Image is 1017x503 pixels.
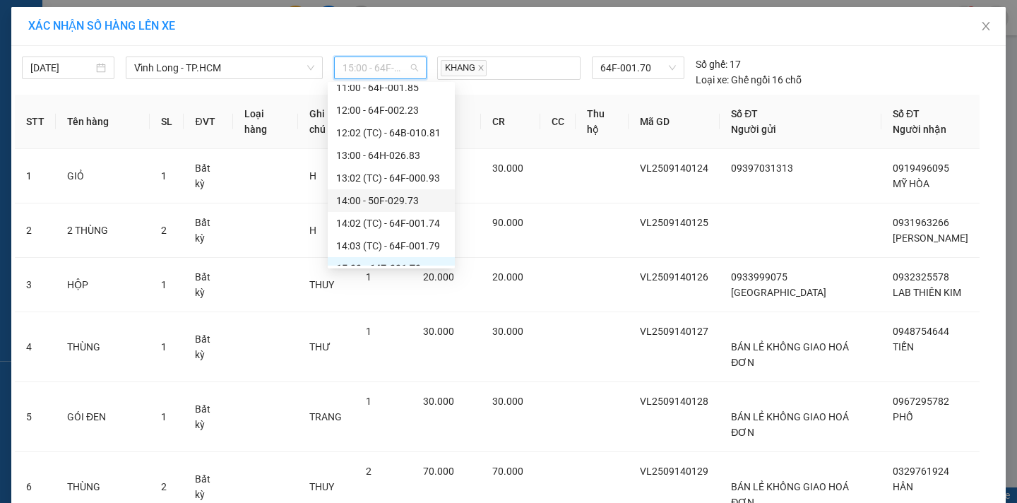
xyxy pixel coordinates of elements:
td: THÙNG [56,312,150,382]
span: PHỐ [893,411,913,422]
div: 0907096468 [92,63,205,83]
span: close [477,64,484,71]
span: Số ĐT [893,108,920,119]
td: 4 [15,312,56,382]
td: GÓI ĐEN [56,382,150,452]
span: VL2509140127 [640,326,708,337]
span: 0933999075 [731,271,787,283]
div: 12:00 - 64F-002.23 [336,102,446,118]
span: 64F-001.70 [600,57,675,78]
span: HÂN [893,481,913,492]
div: BÁN LẺ KHÔNG GIAO HOÁ ĐƠN [12,46,82,114]
td: Bất kỳ [184,382,233,452]
input: 14/09/2025 [30,60,93,76]
span: MỸ HÒA [893,178,929,189]
span: 2 [161,481,167,492]
span: 0931963266 [893,217,949,228]
td: 1 [15,149,56,203]
span: Gửi: [12,13,34,28]
span: 20.000 [492,271,523,283]
span: 30.000 [492,396,523,407]
span: 09397031313 [731,162,793,174]
span: VL2509140126 [640,271,708,283]
span: THUY [309,279,334,290]
th: SL [150,95,184,149]
span: 20.000 [423,271,454,283]
span: 2 [161,225,167,236]
span: 70.000 [492,466,523,477]
span: 30.000 [423,396,454,407]
th: Loại hàng [233,95,298,149]
th: Mã GD [629,95,720,149]
td: GIỎ [56,149,150,203]
th: Tên hàng [56,95,150,149]
span: KHANG [441,60,487,76]
span: Số ghế: [696,57,727,72]
span: 0948754644 [893,326,949,337]
div: 12:02 (TC) - 64B-010.81 [336,125,446,141]
td: Bất kỳ [184,203,233,258]
button: Close [966,7,1006,47]
th: ĐVT [184,95,233,149]
span: 1 [366,396,371,407]
div: 11:00 - 64F-001.85 [336,80,446,95]
span: 0967295782 [893,396,949,407]
th: CC [540,95,576,149]
span: Người nhận [893,124,946,135]
div: Vĩnh Long [12,12,82,46]
div: 14:02 (TC) - 64F-001.74 [336,215,446,231]
span: 0919496095 [893,162,949,174]
th: STT [15,95,56,149]
span: 2 [366,466,371,477]
div: 14:00 - 50F-029.73 [336,193,446,208]
span: 90.000 [492,217,523,228]
span: [PERSON_NAME] [893,232,968,244]
span: 1 [161,170,167,182]
span: down [307,64,315,72]
span: VL2509140129 [640,466,708,477]
div: 14:03 (TC) - 64F-001.79 [336,238,446,254]
td: 2 [15,203,56,258]
td: Bất kỳ [184,312,233,382]
span: close [980,20,992,32]
div: Ghế ngồi 16 chỗ [696,72,802,88]
div: C THƯ [92,46,205,63]
span: 0329761924 [893,466,949,477]
td: HỘP [56,258,150,312]
th: CR [481,95,540,149]
td: 3 [15,258,56,312]
td: 2 THÙNG [56,203,150,258]
span: 1 [161,411,167,422]
span: 1 [161,341,167,353]
span: 70.000 [423,466,454,477]
span: Loại xe: [696,72,729,88]
span: 0932325578 [893,271,949,283]
span: 1 [161,279,167,290]
td: 5 [15,382,56,452]
span: TIẾN [893,341,914,353]
span: 30.000 [423,326,454,337]
span: 15:00 - 64F-001.70 [343,57,418,78]
span: Vĩnh Long - TP.HCM [134,57,314,78]
span: VL2509140128 [640,396,708,407]
span: Người gửi [731,124,776,135]
span: 1 [366,271,371,283]
span: VL2509140124 [640,162,708,174]
div: 13:02 (TC) - 64F-000.93 [336,170,446,186]
span: Nhận: [92,13,126,28]
span: 30.000 [492,326,523,337]
span: 30.000 [492,162,523,174]
span: THƯ [309,341,331,353]
div: 13:00 - 64H-026.83 [336,148,446,163]
span: H [309,170,316,182]
span: 1 [366,326,371,337]
th: Ghi chú [298,95,355,149]
span: Số ĐT [731,108,758,119]
th: Thu hộ [576,95,629,149]
span: THUY [309,481,334,492]
span: VL2509140125 [640,217,708,228]
div: 15:00 - 64F-001.70 [336,261,446,276]
span: LAB THIÊN KIM [893,287,961,298]
span: H [309,225,316,236]
span: TRANG [309,411,342,422]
